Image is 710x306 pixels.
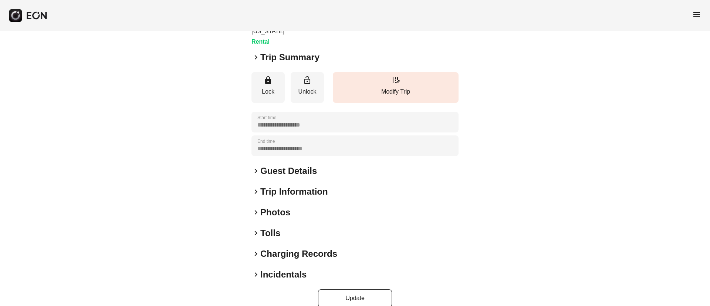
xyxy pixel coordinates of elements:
button: Lock [251,72,285,103]
span: lock [264,76,273,85]
p: Unlock [294,87,320,96]
p: Lock [255,87,281,96]
span: keyboard_arrow_right [251,270,260,279]
span: keyboard_arrow_right [251,167,260,175]
h2: Charging Records [260,248,337,260]
button: Modify Trip [333,72,459,103]
span: menu [692,10,701,19]
p: Modify Trip [337,87,455,96]
h2: Trip Summary [260,51,319,63]
span: keyboard_arrow_right [251,249,260,258]
h2: Tolls [260,227,280,239]
span: keyboard_arrow_right [251,53,260,62]
span: edit_road [391,76,400,85]
h2: Incidentals [260,269,307,280]
h2: Guest Details [260,165,317,177]
span: keyboard_arrow_right [251,208,260,217]
span: lock_open [303,76,312,85]
span: keyboard_arrow_right [251,229,260,238]
span: keyboard_arrow_right [251,187,260,196]
h2: Trip Information [260,186,328,198]
h2: Photos [260,206,290,218]
h3: Rental [251,37,399,46]
button: Unlock [291,72,324,103]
